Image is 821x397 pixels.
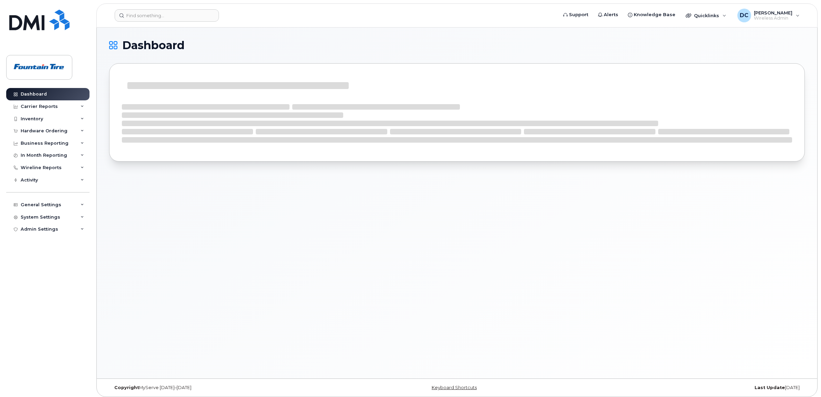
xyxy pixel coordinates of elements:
a: Keyboard Shortcuts [432,385,477,390]
span: Dashboard [122,40,185,51]
div: MyServe [DATE]–[DATE] [109,385,341,390]
strong: Last Update [755,385,785,390]
div: [DATE] [573,385,805,390]
strong: Copyright [114,385,139,390]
